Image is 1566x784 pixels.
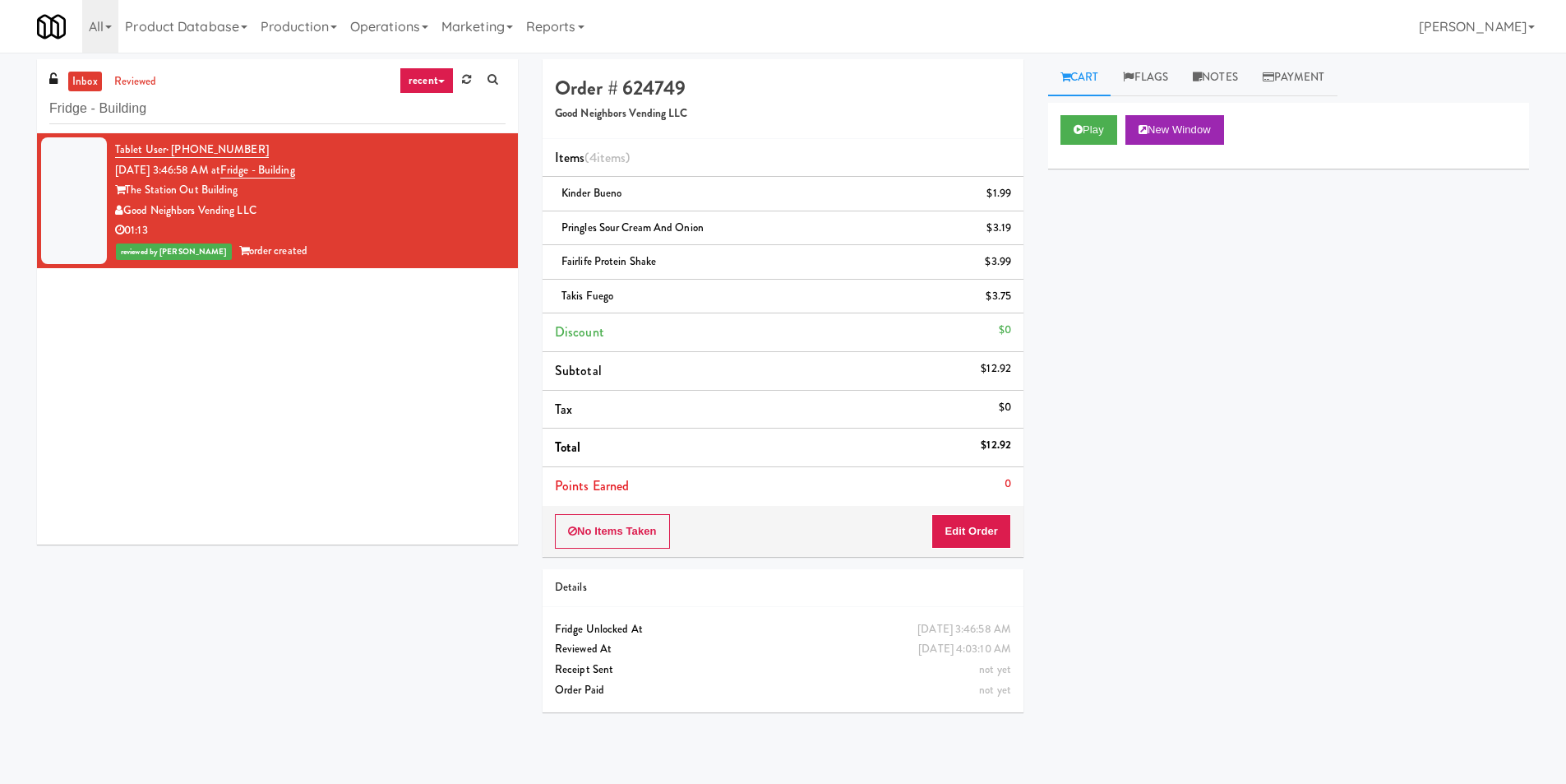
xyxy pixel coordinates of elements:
div: Details [555,578,1011,598]
div: Receipt Sent [555,660,1011,680]
a: Cart [1048,59,1111,96]
div: Good Neighbors Vending LLC [115,201,506,221]
div: $0 [999,320,1011,341]
div: [DATE] 4:03:10 AM [918,639,1011,660]
span: · [PHONE_NUMBER] [166,141,269,157]
span: Items [555,148,630,167]
a: Fridge - Building [220,162,295,179]
a: recent [400,67,454,94]
a: Tablet User· [PHONE_NUMBER] [115,141,269,158]
a: Payment [1250,59,1337,96]
span: [DATE] 3:46:58 AM at [115,162,220,178]
div: $3.19 [986,218,1011,239]
span: reviewed by [PERSON_NAME] [116,244,232,260]
span: Kinder Bueno [561,185,621,201]
div: Reviewed At [555,639,1011,660]
button: Edit Order [931,514,1011,549]
span: Pringles Sour Cream and Onion [561,220,704,235]
span: Takis Fuego [561,288,613,304]
button: No Items Taken [555,514,670,549]
div: $3.99 [985,252,1011,272]
div: Fridge Unlocked At [555,619,1011,640]
ng-pluralize: items [597,148,626,167]
div: [DATE] 3:46:58 AM [917,619,1011,640]
span: (4 ) [584,148,630,167]
a: reviewed [110,72,161,92]
div: 01:13 [115,220,506,241]
a: Flags [1111,59,1180,96]
div: $1.99 [986,183,1011,204]
img: Micromart [37,12,66,41]
span: Fairlife Protein Shake [561,253,656,269]
button: Play [1060,115,1117,145]
button: New Window [1125,115,1224,145]
span: Total [555,438,581,457]
div: $0 [999,397,1011,418]
div: $12.92 [981,435,1011,456]
div: $12.92 [981,359,1011,379]
h5: Good Neighbors Vending LLC [555,108,1011,120]
div: $3.75 [986,286,1011,307]
h4: Order # 624749 [555,77,1011,99]
span: Points Earned [555,476,629,495]
span: Tax [555,400,572,419]
li: Tablet User· [PHONE_NUMBER][DATE] 3:46:58 AM atFridge - BuildingThe Station Out BuildingGood Neig... [37,133,518,268]
span: not yet [979,682,1011,698]
a: inbox [68,72,102,92]
div: 0 [1005,474,1011,494]
a: Notes [1180,59,1250,96]
span: Discount [555,322,604,341]
div: The Station Out Building [115,180,506,201]
span: not yet [979,661,1011,677]
input: Search vision orders [49,94,506,124]
span: Subtotal [555,361,602,380]
span: order created [239,243,307,258]
div: Order Paid [555,680,1011,701]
